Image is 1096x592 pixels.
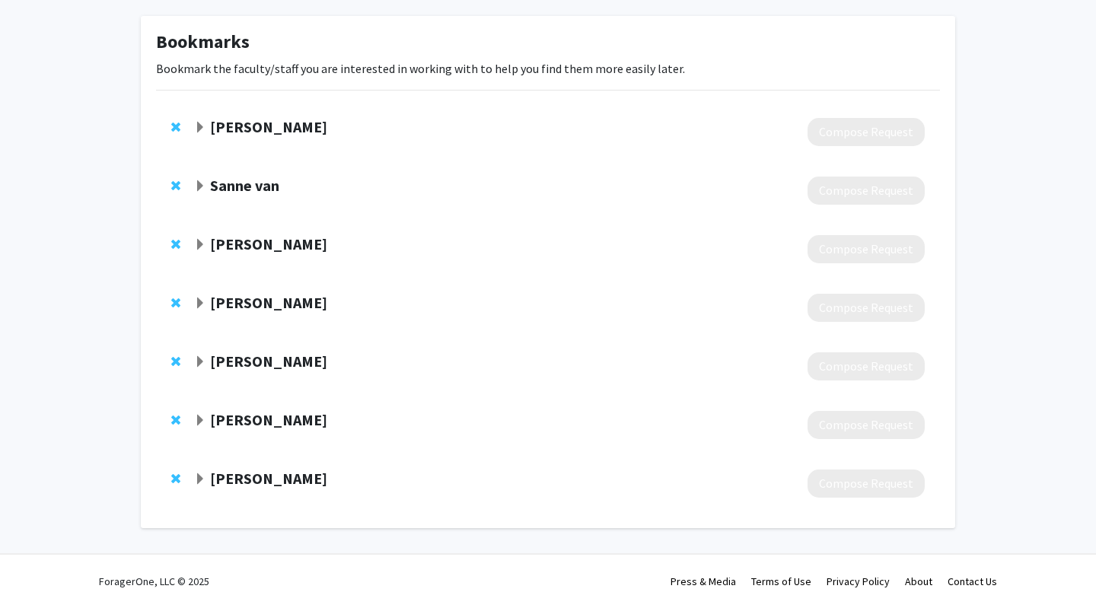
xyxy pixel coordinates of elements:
strong: [PERSON_NAME] [210,117,327,136]
span: Remove Ann Schwartz from bookmarks [171,238,180,250]
span: Expand Lawrence Scahill Bookmark [194,473,206,485]
span: Expand Ann Schwartz Bookmark [194,239,206,251]
button: Compose Request to Rachel Waford [808,411,925,439]
strong: [PERSON_NAME] [210,234,327,253]
button: Compose Request to Lawrence Scahill [808,469,925,498]
button: Compose Request to Elaine F. Walker [808,118,925,146]
span: Remove Sameena Mulla from bookmarks [171,355,180,368]
span: Expand Ursula Kelly Bookmark [194,298,206,310]
span: Remove Lawrence Scahill from bookmarks [171,473,180,485]
a: Terms of Use [751,574,811,588]
span: Remove Sanne van from bookmarks [171,180,180,192]
strong: [PERSON_NAME] [210,293,327,312]
strong: [PERSON_NAME] [210,352,327,371]
span: Remove Ursula Kelly from bookmarks [171,297,180,309]
strong: [PERSON_NAME] [210,469,327,488]
button: Compose Request to Sanne van [808,177,925,205]
a: Press & Media [671,574,736,588]
p: Bookmark the faculty/staff you are interested in working with to help you find them more easily l... [156,59,940,78]
strong: Sanne van [210,176,279,195]
button: Compose Request to Sameena Mulla [808,352,925,380]
h1: Bookmarks [156,31,940,53]
span: Expand Sanne van Bookmark [194,180,206,193]
span: Expand Sameena Mulla Bookmark [194,356,206,368]
iframe: Chat [11,524,65,581]
span: Remove Elaine F. Walker from bookmarks [171,121,180,133]
a: About [905,574,932,588]
a: Privacy Policy [827,574,890,588]
strong: [PERSON_NAME] [210,410,327,429]
a: Contact Us [948,574,997,588]
span: Expand Elaine F. Walker Bookmark [194,122,206,134]
span: Expand Rachel Waford Bookmark [194,415,206,427]
button: Compose Request to Ann Schwartz [808,235,925,263]
span: Remove Rachel Waford from bookmarks [171,414,180,426]
button: Compose Request to Ursula Kelly [808,294,925,322]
